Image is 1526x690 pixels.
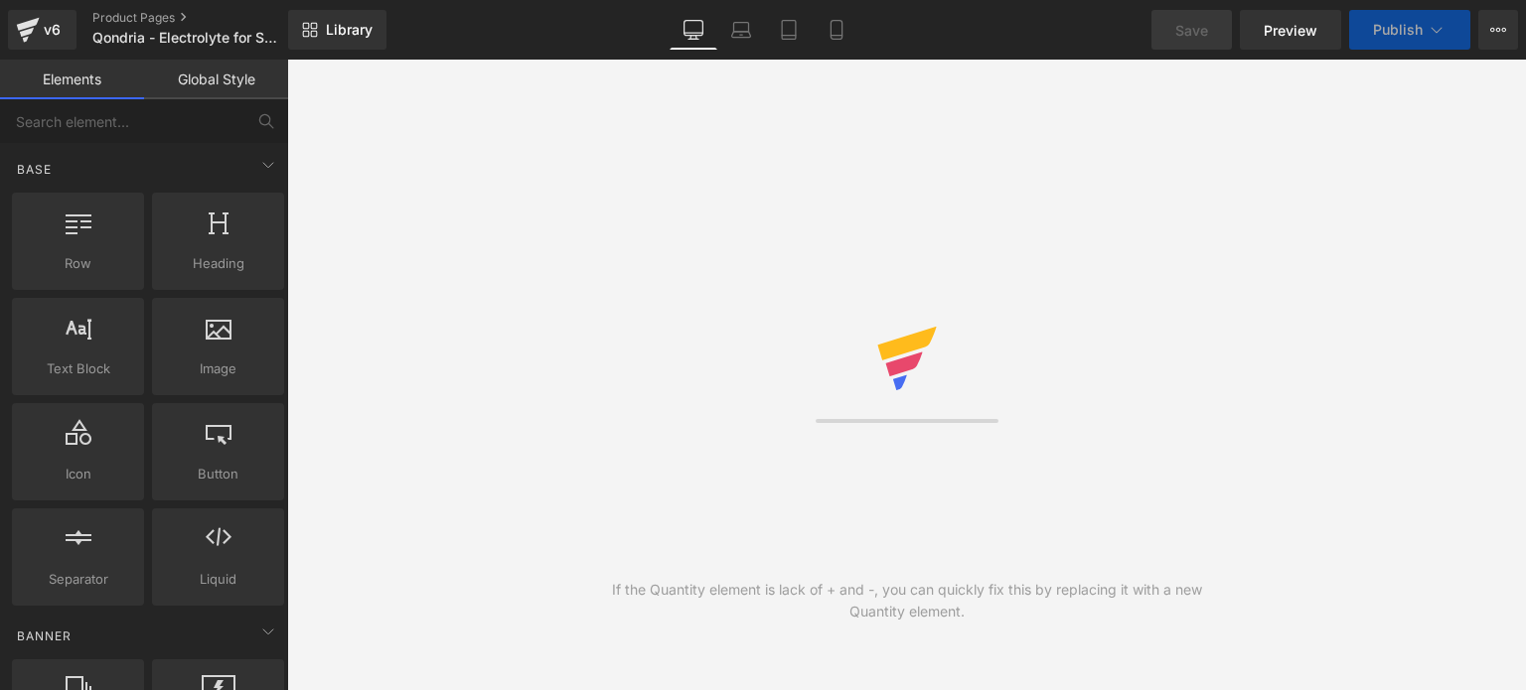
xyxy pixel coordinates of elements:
span: Image [158,358,278,379]
button: More [1478,10,1518,50]
span: Separator [18,569,138,590]
a: Global Style [144,60,288,99]
a: Product Pages [92,10,321,26]
span: Text Block [18,358,138,379]
a: Tablet [765,10,813,50]
a: v6 [8,10,76,50]
a: Desktop [670,10,717,50]
span: Save [1175,20,1208,41]
span: Heading [158,253,278,274]
a: New Library [288,10,386,50]
span: Publish [1373,22,1423,38]
a: Mobile [813,10,860,50]
button: Publish [1349,10,1470,50]
span: Base [15,160,54,179]
div: v6 [40,17,65,43]
a: Preview [1240,10,1341,50]
span: Preview [1264,20,1317,41]
span: Library [326,21,373,39]
span: Icon [18,464,138,484]
span: Banner [15,626,74,645]
div: If the Quantity element is lack of + and -, you can quickly fix this by replacing it with a new Q... [597,579,1217,622]
span: Qondria - Electrolyte for Seniors [92,30,283,46]
a: Laptop [717,10,765,50]
span: Liquid [158,569,278,590]
span: Button [158,464,278,484]
span: Row [18,253,138,274]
